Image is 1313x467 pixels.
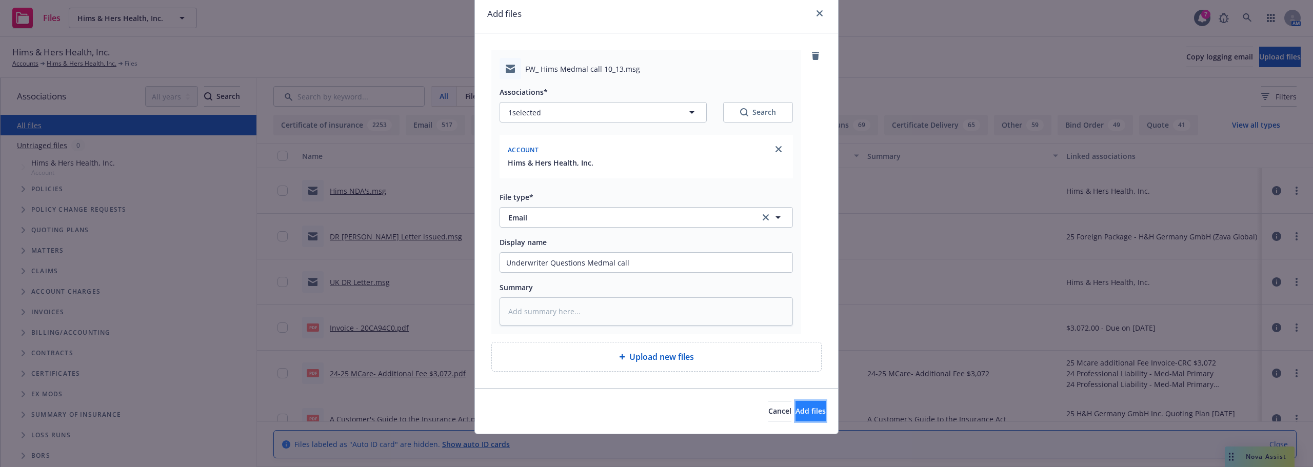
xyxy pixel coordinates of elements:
[508,212,746,223] span: Email
[809,50,822,62] a: remove
[629,351,694,363] span: Upload new files
[772,143,785,155] a: close
[491,342,822,372] div: Upload new files
[795,401,826,421] button: Add files
[760,211,772,224] a: clear selection
[525,64,640,74] span: FW_ Hims Medmal call 10_13.msg
[740,107,776,117] div: Search
[768,406,791,416] span: Cancel
[500,207,793,228] button: Emailclear selection
[508,157,593,168] button: Hims & Hers Health, Inc.
[740,108,748,116] svg: Search
[500,87,548,97] span: Associations*
[500,237,547,247] span: Display name
[500,102,707,123] button: 1selected
[500,192,533,202] span: File type*
[813,7,826,19] a: close
[500,253,792,272] input: Add display name here...
[487,7,522,21] h1: Add files
[508,107,541,118] span: 1 selected
[500,282,533,292] span: Summary
[768,401,791,421] button: Cancel
[723,102,793,123] button: SearchSearch
[508,146,539,154] span: Account
[795,406,826,416] span: Add files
